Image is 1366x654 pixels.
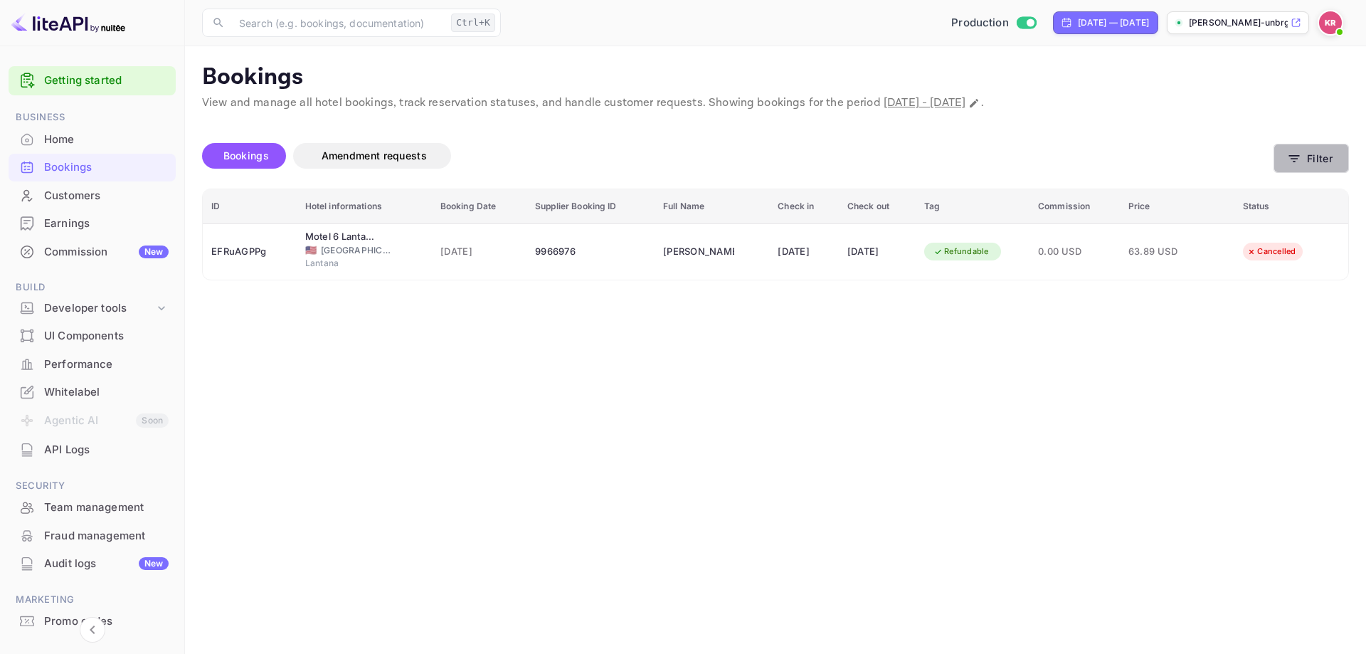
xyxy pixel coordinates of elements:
span: [DATE] [440,244,518,260]
div: Developer tools [44,300,154,317]
div: EFRuAGPPg [211,241,288,263]
a: UI Components [9,322,176,349]
div: account-settings tabs [202,143,1274,169]
div: Promo codes [9,608,176,635]
th: Tag [916,189,1029,224]
div: UI Components [44,328,169,344]
a: Whitelabel [9,379,176,405]
a: API Logs [9,436,176,463]
span: Build [9,280,176,295]
th: Status [1234,189,1348,224]
div: Developer tools [9,296,176,321]
img: Kobus Roux [1319,11,1342,34]
div: Cancelled [1237,243,1305,260]
div: Customers [44,188,169,204]
th: Supplier Booking ID [526,189,655,224]
a: Promo codes [9,608,176,634]
div: Fraud management [9,522,176,550]
th: Check in [769,189,839,224]
th: Full Name [655,189,769,224]
a: Performance [9,351,176,377]
div: Customers [9,182,176,210]
div: [DATE] — [DATE] [1078,16,1149,29]
div: API Logs [44,442,169,458]
a: Audit logsNew [9,550,176,576]
button: Change date range [967,96,981,110]
span: Production [951,15,1009,31]
div: Commission [44,244,169,260]
div: Claude Norman [663,241,734,263]
div: Bookings [9,154,176,181]
div: Bookings [44,159,169,176]
div: Audit logsNew [9,550,176,578]
div: New [139,246,169,258]
a: Fraud management [9,522,176,549]
div: [DATE] [778,241,830,263]
div: Getting started [9,66,176,95]
span: Business [9,110,176,125]
th: Check out [839,189,916,224]
div: Earnings [9,210,176,238]
div: API Logs [9,436,176,464]
div: Earnings [44,216,169,232]
div: UI Components [9,322,176,350]
img: LiteAPI logo [11,11,125,34]
th: Price [1120,189,1234,224]
p: [PERSON_NAME]-unbrg.[PERSON_NAME]... [1189,16,1288,29]
button: Collapse navigation [80,617,105,643]
div: Home [9,126,176,154]
div: Performance [9,351,176,379]
div: Switch to Sandbox mode [946,15,1042,31]
div: Home [44,132,169,148]
div: Refundable [924,243,998,260]
span: Amendment requests [322,149,427,162]
span: Marketing [9,592,176,608]
div: New [139,557,169,570]
div: [DATE] [847,241,907,263]
div: Whitelabel [44,384,169,401]
div: Fraud management [44,528,169,544]
div: Motel 6 Lantana, FL [305,230,376,244]
a: CommissionNew [9,238,176,265]
span: United States of America [305,246,317,255]
th: Commission [1029,189,1120,224]
span: [DATE] - [DATE] [884,95,965,110]
span: Bookings [223,149,269,162]
div: Audit logs [44,556,169,572]
div: Performance [44,357,169,373]
th: Hotel informations [297,189,432,224]
a: Bookings [9,154,176,180]
a: Home [9,126,176,152]
span: 63.89 USD [1128,244,1200,260]
th: Booking Date [432,189,526,224]
a: Customers [9,182,176,209]
span: Security [9,478,176,494]
div: Team management [44,500,169,516]
a: Team management [9,494,176,520]
a: Getting started [44,73,169,89]
div: Promo codes [44,613,169,630]
p: Bookings [202,63,1349,92]
span: Lantana [305,257,376,270]
table: booking table [203,189,1348,280]
div: CommissionNew [9,238,176,266]
span: 0.00 USD [1038,244,1111,260]
p: View and manage all hotel bookings, track reservation statuses, and handle customer requests. Sho... [202,95,1349,112]
div: Team management [9,494,176,522]
th: ID [203,189,297,224]
input: Search (e.g. bookings, documentation) [231,9,445,37]
div: Ctrl+K [451,14,495,32]
span: [GEOGRAPHIC_DATA] [321,244,392,257]
div: Whitelabel [9,379,176,406]
a: Earnings [9,210,176,236]
button: Filter [1274,144,1349,173]
div: 9966976 [535,241,646,263]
